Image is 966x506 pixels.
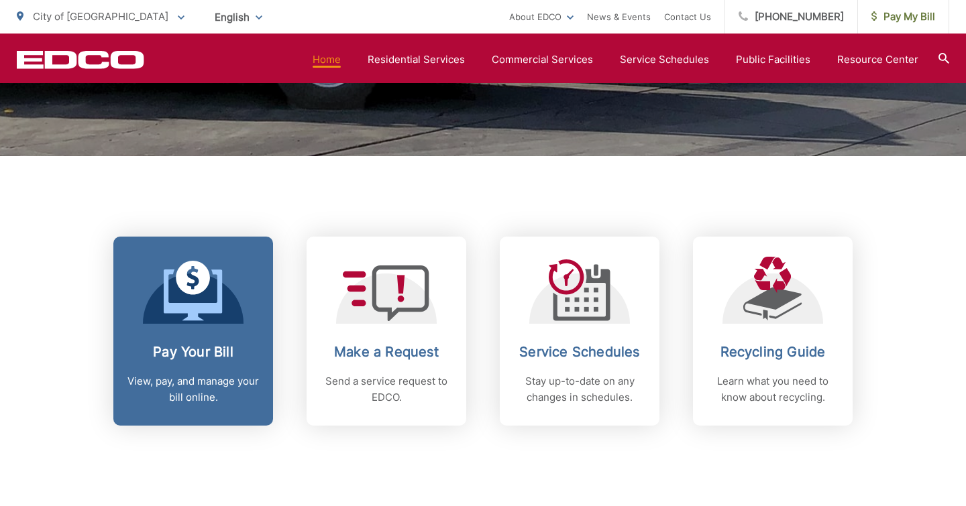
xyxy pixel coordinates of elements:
p: Send a service request to EDCO. [320,373,453,405]
h2: Service Schedules [513,344,646,360]
a: About EDCO [509,9,574,25]
h2: Pay Your Bill [127,344,260,360]
a: Public Facilities [736,52,810,68]
p: Stay up-to-date on any changes in schedules. [513,373,646,405]
a: Service Schedules Stay up-to-date on any changes in schedules. [500,237,659,426]
a: Resource Center [837,52,918,68]
h2: Recycling Guide [706,344,839,360]
span: English [205,5,272,29]
a: Home [313,52,341,68]
a: EDCD logo. Return to the homepage. [17,50,144,69]
a: News & Events [587,9,651,25]
span: Pay My Bill [871,9,935,25]
p: View, pay, and manage your bill online. [127,373,260,405]
a: Service Schedules [620,52,709,68]
a: Pay Your Bill View, pay, and manage your bill online. [113,237,273,426]
a: Recycling Guide Learn what you need to know about recycling. [693,237,853,426]
a: Residential Services [368,52,465,68]
p: Learn what you need to know about recycling. [706,373,839,405]
a: Make a Request Send a service request to EDCO. [307,237,466,426]
h2: Make a Request [320,344,453,360]
a: Contact Us [664,9,711,25]
a: Commercial Services [492,52,593,68]
span: City of [GEOGRAPHIC_DATA] [33,10,168,23]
